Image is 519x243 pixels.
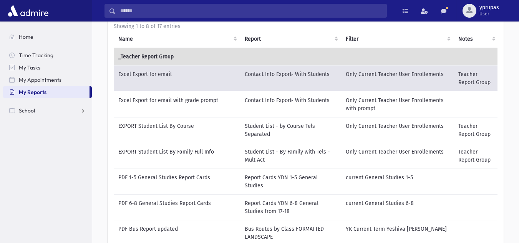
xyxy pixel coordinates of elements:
[341,65,454,91] td: Only Current Teacher User Enrollements
[3,61,92,74] a: My Tasks
[240,169,341,194] td: Report Cards YDN 1-5 General Studies
[114,65,240,91] td: Excel Export for email
[19,107,35,114] span: School
[454,143,499,169] td: Teacher Report Group
[240,143,341,169] td: Student List - By Family with Tels - Mult Act
[240,30,341,48] th: Report: activate to sort column ascending
[240,117,341,143] td: Student List - by Course Tels Separated
[341,91,454,117] td: Only Current Teacher User Enrollements with prompt
[341,169,454,194] td: current General Studies 1-5
[19,33,33,40] span: Home
[114,91,240,117] td: Excel Export for email with grade prompt
[19,64,40,71] span: My Tasks
[3,49,92,61] a: Time Tracking
[19,76,61,83] span: My Appointments
[114,194,240,220] td: PDF 6-8 General Studies Report Cards
[479,5,499,11] span: yprupas
[454,30,499,48] th: Notes : activate to sort column ascending
[114,30,240,48] th: Name: activate to sort column ascending
[3,86,90,98] a: My Reports
[341,117,454,143] td: Only Current Teacher User Enrollements
[240,91,341,117] td: Contact Info Export- With Students
[3,31,92,43] a: Home
[19,89,46,96] span: My Reports
[114,169,240,194] td: PDF 1-5 General Studies Report Cards
[114,117,240,143] td: EXPORT Student List By Course
[341,143,454,169] td: Only Current Teacher User Enrollements
[6,3,50,18] img: AdmirePro
[240,194,341,220] td: Report Cards YDN 6-8 General Studies from 17-18
[341,30,454,48] th: Filter : activate to sort column ascending
[116,4,386,18] input: Search
[19,52,53,59] span: Time Tracking
[479,11,499,17] span: User
[114,22,497,30] div: Showing 1 to 8 of 17 entries
[3,74,92,86] a: My Appointments
[114,48,499,65] td: _Teacher Report Group
[341,194,454,220] td: current General Studies 6-8
[454,117,499,143] td: Teacher Report Group
[3,104,92,117] a: School
[240,65,341,91] td: Contact Info Export- With Students
[114,143,240,169] td: EXPORT Student List By Family Full Info
[454,65,499,91] td: Teacher Report Group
